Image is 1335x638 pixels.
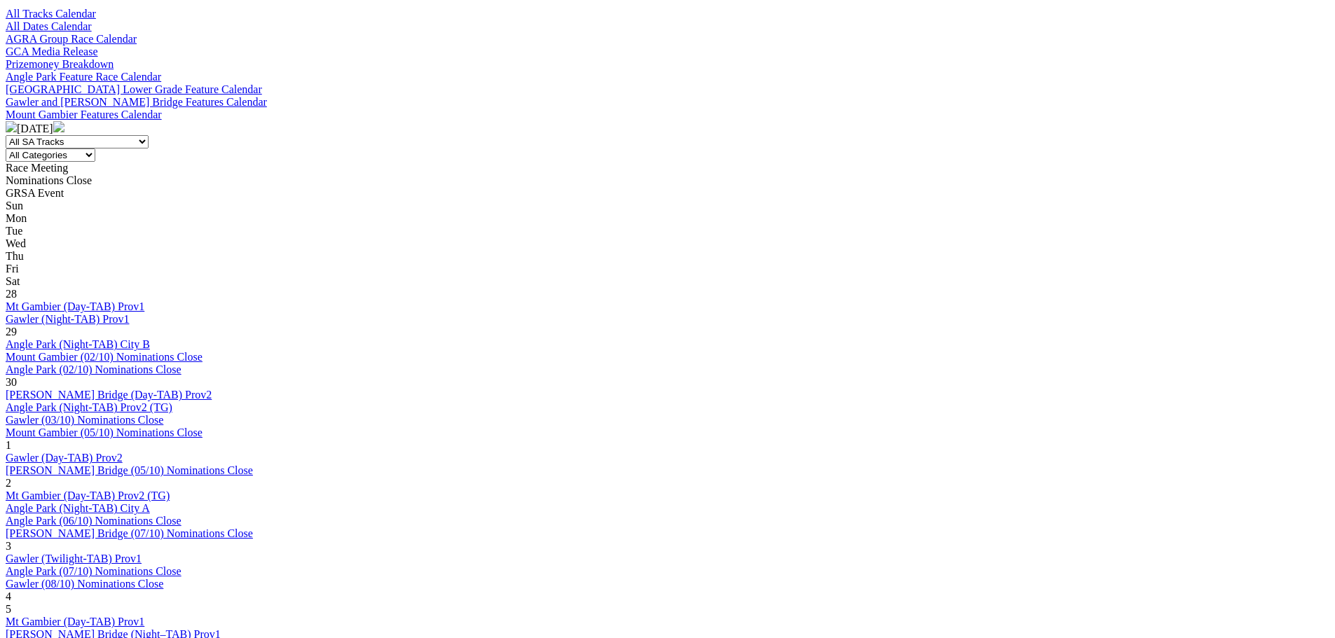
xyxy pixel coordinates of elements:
span: 29 [6,326,17,338]
span: 30 [6,376,17,388]
div: Mon [6,212,1329,225]
a: Mount Gambier Features Calendar [6,109,162,120]
a: Gawler (Day-TAB) Prov2 [6,452,123,464]
div: Race Meeting [6,162,1329,174]
a: Mount Gambier (05/10) Nominations Close [6,427,203,438]
a: Angle Park (Night-TAB) City B [6,338,150,350]
a: All Dates Calendar [6,20,92,32]
a: Prizemoney Breakdown [6,58,114,70]
a: Mount Gambier (02/10) Nominations Close [6,351,203,363]
a: [GEOGRAPHIC_DATA] Lower Grade Feature Calendar [6,83,262,95]
span: 5 [6,603,11,615]
span: 28 [6,288,17,300]
a: Angle Park (Night-TAB) Prov2 (TG) [6,401,172,413]
a: [PERSON_NAME] Bridge (07/10) Nominations Close [6,527,253,539]
a: Gawler and [PERSON_NAME] Bridge Features Calendar [6,96,267,108]
span: 1 [6,439,11,451]
div: Tue [6,225,1329,237]
a: Angle Park (Night-TAB) City A [6,502,150,514]
div: Nominations Close [6,174,1329,187]
span: 4 [6,590,11,602]
span: 3 [6,540,11,552]
a: Angle Park (06/10) Nominations Close [6,515,182,527]
a: GCA Media Release [6,46,98,57]
a: Mt Gambier (Day-TAB) Prov1 [6,616,144,627]
a: Angle Park (02/10) Nominations Close [6,363,182,375]
a: Angle Park (07/10) Nominations Close [6,565,182,577]
div: [DATE] [6,121,1329,135]
div: Sat [6,275,1329,288]
a: AGRA Group Race Calendar [6,33,137,45]
a: Gawler (Twilight-TAB) Prov1 [6,553,142,564]
a: Angle Park Feature Race Calendar [6,71,161,83]
img: chevron-right-pager-white.svg [53,121,64,132]
span: 2 [6,477,11,489]
a: All Tracks Calendar [6,8,96,20]
a: Gawler (Night-TAB) Prov1 [6,313,129,325]
a: Mt Gambier (Day-TAB) Prov1 [6,300,144,312]
div: GRSA Event [6,187,1329,200]
a: [PERSON_NAME] Bridge (05/10) Nominations Close [6,464,253,476]
a: Gawler (08/10) Nominations Close [6,578,163,590]
a: [PERSON_NAME] Bridge (Day-TAB) Prov2 [6,389,212,401]
img: chevron-left-pager-white.svg [6,121,17,132]
a: Gawler (03/10) Nominations Close [6,414,163,426]
div: Fri [6,263,1329,275]
div: Wed [6,237,1329,250]
div: Sun [6,200,1329,212]
div: Thu [6,250,1329,263]
a: Mt Gambier (Day-TAB) Prov2 (TG) [6,490,170,501]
